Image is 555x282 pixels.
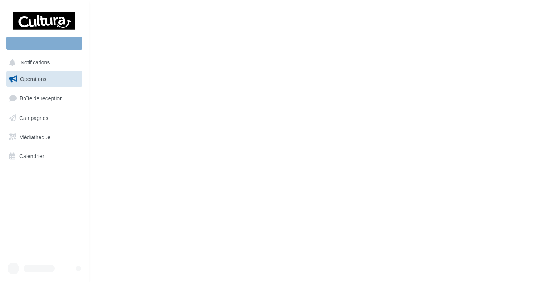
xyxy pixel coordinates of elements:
[20,59,50,66] span: Notifications
[5,90,84,106] a: Boîte de réception
[5,129,84,145] a: Médiathèque
[19,133,50,140] span: Médiathèque
[5,110,84,126] a: Campagnes
[19,115,49,121] span: Campagnes
[20,95,63,101] span: Boîte de réception
[5,71,84,87] a: Opérations
[19,153,44,159] span: Calendrier
[5,148,84,164] a: Calendrier
[6,37,82,50] div: Nouvelle campagne
[20,76,46,82] span: Opérations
